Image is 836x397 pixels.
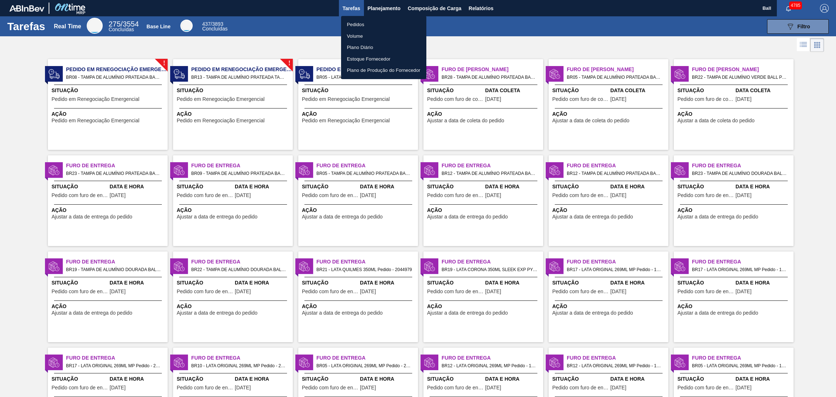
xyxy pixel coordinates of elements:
a: Pedidos [341,19,426,30]
a: Volume [341,30,426,42]
a: Plano Diário [341,42,426,53]
a: Plano de Produção do Fornecedor [341,65,426,76]
a: Estoque Fornecedor [341,53,426,65]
